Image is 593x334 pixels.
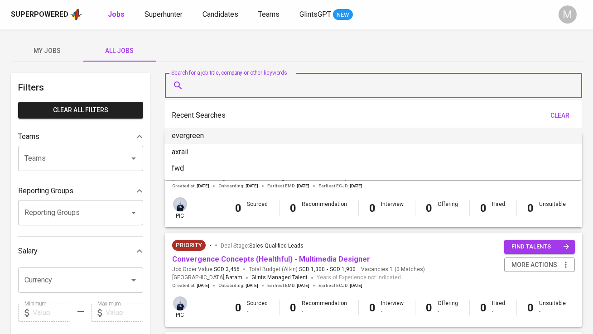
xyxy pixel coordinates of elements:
[267,183,309,189] span: Earliest EMD :
[438,308,458,315] div: -
[127,206,140,219] button: Open
[528,202,534,215] b: 0
[381,208,404,216] div: -
[302,200,347,216] div: Recommendation
[511,242,569,252] span: find talents
[317,273,402,282] span: Years of Experience not indicated.
[350,183,362,189] span: [DATE]
[18,131,39,142] p: Teams
[249,266,356,273] span: Total Budget (All-In)
[18,80,143,95] h6: Filters
[18,128,143,146] div: Teams
[318,183,362,189] span: Earliest ECJD :
[25,105,136,116] span: Clear All filters
[559,5,577,24] div: M
[236,202,242,215] b: 0
[214,266,240,273] span: SGD 3,456
[11,10,68,20] div: Superpowered
[127,274,140,286] button: Open
[172,163,184,174] p: fwd
[438,208,458,216] div: -
[381,300,404,315] div: Interview
[247,300,268,315] div: Sourced
[172,266,240,273] span: Job Order Value
[173,296,187,310] img: annisa@glints.com
[89,45,150,57] span: All Jobs
[145,10,183,19] span: Superhunter
[504,258,575,272] button: more actions
[540,200,566,216] div: Unsuitable
[540,208,566,216] div: -
[172,107,574,124] div: Recent Searches
[172,296,188,319] div: pic
[108,10,125,19] b: Jobs
[172,282,209,289] span: Created at :
[302,308,347,315] div: -
[545,107,574,124] button: clear
[172,240,206,251] div: New Job received from Demand Team
[540,300,566,315] div: Unsuitable
[18,102,143,119] button: Clear All filters
[318,282,362,289] span: Earliest ECJD :
[381,308,404,315] div: -
[302,208,347,216] div: -
[258,10,280,19] span: Teams
[438,200,458,216] div: Offering
[226,273,242,282] span: Batam
[18,242,143,260] div: Salary
[172,241,206,250] span: Priority
[247,200,268,216] div: Sourced
[370,301,376,314] b: 0
[197,183,209,189] span: [DATE]
[426,202,433,215] b: 0
[492,200,506,216] div: Hired
[108,9,126,20] a: Jobs
[333,10,353,19] span: NEW
[492,308,506,315] div: -
[33,304,70,322] input: Value
[202,9,240,20] a: Candidates
[299,266,325,273] span: SGD 1,300
[438,300,458,315] div: Offering
[299,10,331,19] span: GlintsGPT
[247,208,268,216] div: -
[290,301,297,314] b: 0
[302,300,347,315] div: Recommendation
[246,183,258,189] span: [DATE]
[290,202,297,215] b: 0
[299,9,353,20] a: GlintsGPT NEW
[258,9,281,20] a: Teams
[540,308,566,315] div: -
[18,186,73,196] p: Reporting Groups
[426,301,433,314] b: 0
[350,282,362,289] span: [DATE]
[297,183,309,189] span: [DATE]
[18,246,38,257] p: Salary
[251,274,308,281] span: Glints Managed Talent
[172,130,204,141] p: evergreen
[381,200,404,216] div: Interview
[327,266,328,273] span: -
[106,304,143,322] input: Value
[481,301,487,314] b: 0
[492,208,506,216] div: -
[297,282,309,289] span: [DATE]
[249,243,304,249] span: Sales Qualified Leads
[370,202,376,215] b: 0
[18,182,143,200] div: Reporting Groups
[218,183,258,189] span: Onboarding :
[549,110,571,121] span: clear
[197,282,209,289] span: [DATE]
[16,45,78,57] span: My Jobs
[173,197,187,211] img: annisa@glints.com
[11,8,82,21] a: Superpoweredapp logo
[145,9,184,20] a: Superhunter
[127,152,140,165] button: Open
[247,308,268,315] div: -
[267,282,309,289] span: Earliest EMD :
[330,266,356,273] span: SGD 1,900
[528,301,534,314] b: 0
[209,242,212,249] span: -
[246,282,258,289] span: [DATE]
[172,273,242,282] span: [GEOGRAPHIC_DATA] ,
